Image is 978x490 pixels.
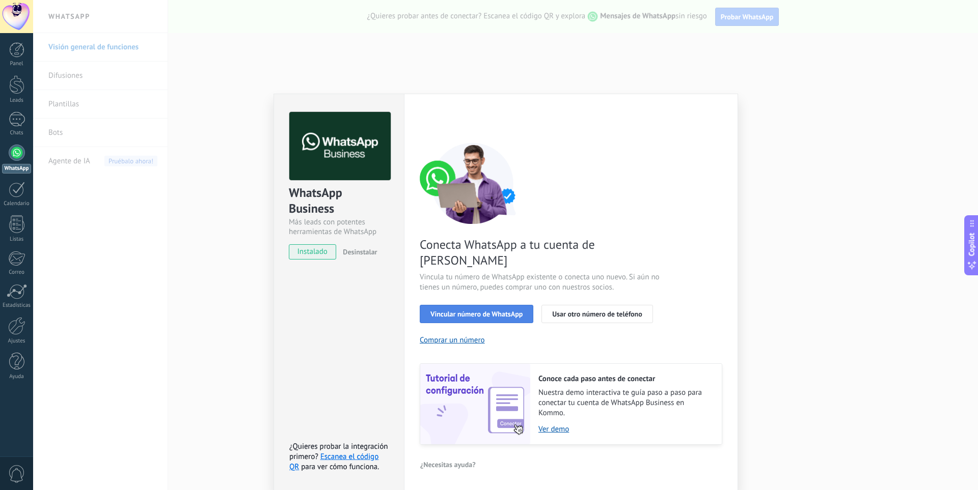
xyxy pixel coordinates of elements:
[339,244,377,260] button: Desinstalar
[430,310,523,318] span: Vincular número de WhatsApp
[2,373,32,380] div: Ayuda
[289,185,389,217] div: WhatsApp Business
[420,142,527,224] img: connect number
[420,272,662,293] span: Vincula tu número de WhatsApp existente o conecta uno nuevo. Si aún no tienes un número, puedes c...
[2,97,32,104] div: Leads
[2,236,32,243] div: Listas
[2,130,32,136] div: Chats
[967,233,977,256] span: Copilot
[343,247,377,256] span: Desinstalar
[552,310,642,318] span: Usar otro número de teléfono
[420,335,485,345] button: Comprar un número
[420,457,476,472] button: ¿Necesitas ayuda?
[2,164,31,174] div: WhatsApp
[289,112,391,181] img: logo_main.png
[420,461,476,468] span: ¿Necesitas ayuda?
[2,61,32,67] div: Panel
[289,442,388,462] span: ¿Quieres probar la integración primero?
[538,374,712,384] h2: Conoce cada paso antes de conectar
[289,244,336,260] span: instalado
[2,269,32,276] div: Correo
[420,305,533,323] button: Vincular número de WhatsApp
[289,452,378,472] a: Escanea el código QR
[301,462,379,472] span: para ver cómo funciona.
[2,200,32,207] div: Calendario
[2,302,32,309] div: Estadísticas
[538,388,712,418] span: Nuestra demo interactiva te guía paso a paso para conectar tu cuenta de WhatsApp Business en Kommo.
[2,338,32,344] div: Ajustes
[538,424,712,434] a: Ver demo
[541,305,653,323] button: Usar otro número de teléfono
[420,237,662,268] span: Conecta WhatsApp a tu cuenta de [PERSON_NAME]
[289,217,389,237] div: Más leads con potentes herramientas de WhatsApp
